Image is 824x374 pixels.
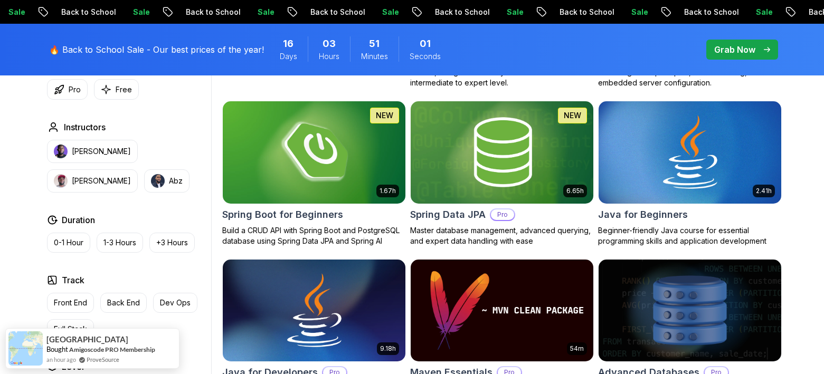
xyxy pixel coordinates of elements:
p: 1.67h [380,187,396,195]
p: Sale [476,7,510,17]
p: 0-1 Hour [54,237,83,248]
span: Seconds [410,51,441,62]
span: an hour ago [46,355,76,364]
span: Days [280,51,297,62]
p: Sale [601,7,634,17]
img: instructor img [54,145,68,158]
p: Full Stack [54,324,87,334]
button: Pro [47,79,88,100]
img: instructor img [54,174,68,188]
h2: Java for Beginners [598,207,688,222]
p: Sale [102,7,136,17]
button: Full Stack [47,319,94,339]
img: Maven Essentials card [411,260,593,362]
p: [PERSON_NAME] [72,146,131,157]
img: provesource social proof notification image [8,331,43,366]
h2: Instructors [64,121,106,133]
p: [PERSON_NAME] [72,176,131,186]
a: Spring Data JPA card6.65hNEWSpring Data JPAProMaster database management, advanced querying, and ... [410,101,594,246]
p: Free [116,84,132,95]
p: Sale [227,7,261,17]
p: 6.65h [566,187,584,195]
p: Build a CRUD API with Spring Boot and PostgreSQL database using Spring Data JPA and Spring AI [222,225,406,246]
h2: Track [62,274,84,286]
button: Dev Ops [153,293,197,313]
img: instructor img [151,174,165,188]
img: Advanced Databases card [599,260,781,362]
span: 1 Seconds [420,36,431,51]
a: Amigoscode PRO Membership [69,346,155,353]
p: Back to School [155,7,227,17]
button: 0-1 Hour [47,233,90,253]
span: Hours [319,51,339,62]
p: Back to School [404,7,476,17]
span: [GEOGRAPHIC_DATA] [46,335,128,344]
p: Back to School [31,7,102,17]
a: Spring Boot for Beginners card1.67hNEWSpring Boot for BeginnersBuild a CRUD API with Spring Boot ... [222,101,406,246]
button: Front End [47,293,94,313]
p: 🔥 Back to School Sale - Our best prices of the year! [49,43,264,56]
p: Master database management, advanced querying, and expert data handling with ease [410,225,594,246]
p: Back to School [280,7,352,17]
img: Java for Developers card [223,260,405,362]
p: NEW [376,110,393,121]
p: 2.41h [756,187,772,195]
span: 16 Days [283,36,293,51]
p: Beginner-friendly Java course for essential programming skills and application development [598,225,782,246]
button: instructor img[PERSON_NAME] [47,169,138,193]
button: Free [94,79,139,100]
p: Sale [725,7,759,17]
img: Spring Data JPA card [411,101,593,204]
p: Pro [69,84,81,95]
button: Back End [100,293,147,313]
h2: Spring Boot for Beginners [222,207,343,222]
p: 9.18h [380,344,396,353]
p: 54m [570,344,584,353]
p: Back to School [653,7,725,17]
p: Sale [352,7,385,17]
h2: Spring Data JPA [410,207,486,222]
p: +3 Hours [156,237,188,248]
p: Abz [169,176,183,186]
button: instructor imgAbz [144,169,190,193]
p: Pro [491,209,514,220]
span: Bought [46,345,68,353]
span: Minutes [361,51,388,62]
p: Front End [54,298,87,308]
button: +3 Hours [149,233,195,253]
p: Dev Ops [160,298,191,308]
p: Back to School [529,7,601,17]
a: Java for Beginners card2.41hJava for BeginnersBeginner-friendly Java course for essential program... [598,101,782,246]
span: 3 Hours [323,36,336,51]
img: Spring Boot for Beginners card [223,101,405,204]
p: NEW [564,110,581,121]
p: 1-3 Hours [103,237,136,248]
button: instructor img[PERSON_NAME] [47,140,138,163]
a: ProveSource [87,355,119,364]
p: Grab Now [714,43,755,56]
img: Java for Beginners card [599,101,781,204]
h2: Duration [62,214,95,226]
span: 51 Minutes [369,36,380,51]
p: Back End [107,298,140,308]
button: 1-3 Hours [97,233,143,253]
